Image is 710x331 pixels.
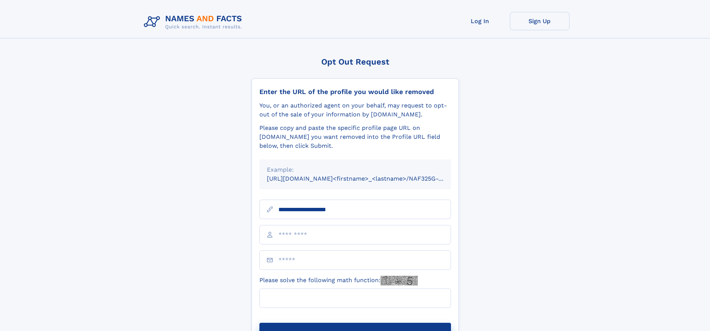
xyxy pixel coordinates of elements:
div: Enter the URL of the profile you would like removed [259,88,451,96]
small: [URL][DOMAIN_NAME]<firstname>_<lastname>/NAF325G-xxxxxxxx [267,175,465,182]
div: Opt Out Request [252,57,459,66]
div: Example: [267,165,444,174]
a: Log In [450,12,510,30]
label: Please solve the following math function: [259,276,418,285]
a: Sign Up [510,12,569,30]
div: You, or an authorized agent on your behalf, may request to opt-out of the sale of your informatio... [259,101,451,119]
div: Please copy and paste the specific profile page URL on [DOMAIN_NAME] you want removed into the Pr... [259,124,451,150]
img: Logo Names and Facts [141,12,248,32]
